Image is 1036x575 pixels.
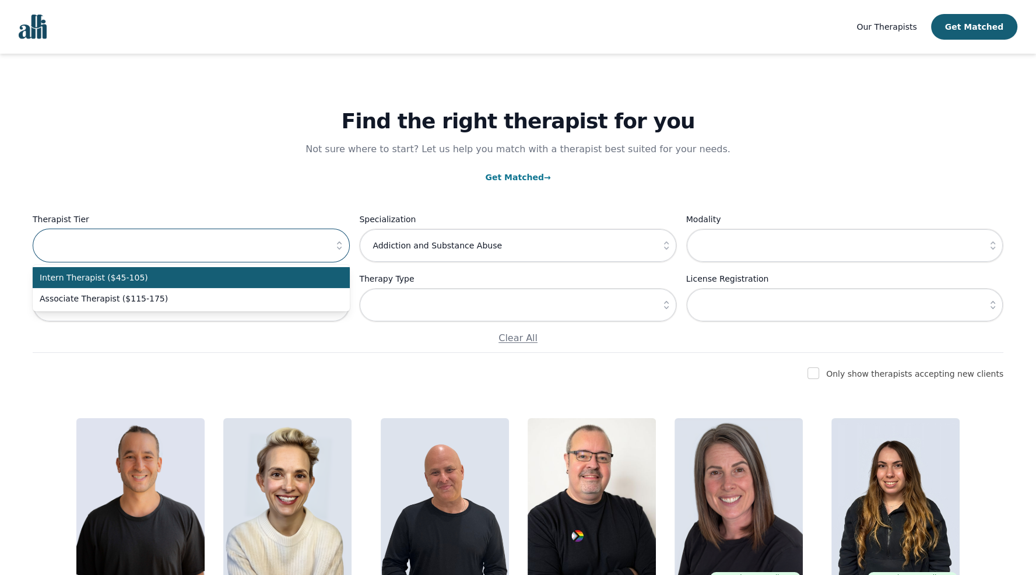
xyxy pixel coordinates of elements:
a: Get Matched [485,173,550,182]
p: Not sure where to start? Let us help you match with a therapist best suited for your needs. [294,142,742,156]
button: Get Matched [931,14,1017,40]
label: Specialization [359,212,676,226]
label: Only show therapists accepting new clients [826,369,1003,378]
span: Our Therapists [856,22,916,31]
label: Modality [686,212,1003,226]
img: alli logo [19,15,47,39]
label: License Registration [686,272,1003,286]
label: Therapist Tier [33,212,350,226]
a: Our Therapists [856,20,916,34]
label: Therapy Type [359,272,676,286]
p: Clear All [33,331,1003,345]
span: Intern Therapist ($45-105) [40,272,329,283]
span: Associate Therapist ($115-175) [40,293,329,304]
h1: Find the right therapist for you [33,110,1003,133]
span: → [544,173,551,182]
